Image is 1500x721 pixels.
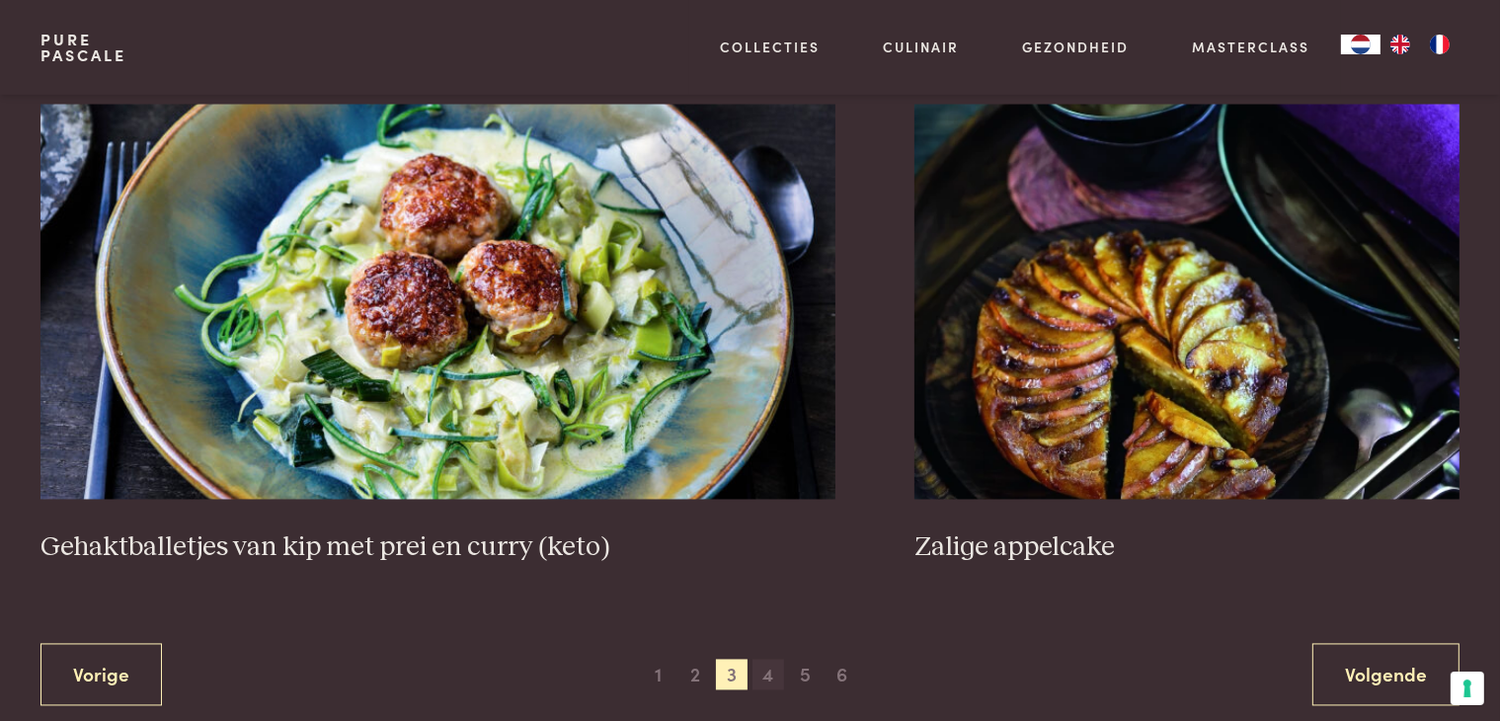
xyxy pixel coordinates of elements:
[827,660,858,691] span: 6
[1451,672,1484,705] button: Uw voorkeuren voor toestemming voor trackingtechnologieën
[914,105,1460,565] a: Zalige appelcake Zalige appelcake
[1341,35,1381,54] a: NL
[1192,37,1309,57] a: Masterclass
[1312,644,1460,706] a: Volgende
[1341,35,1460,54] aside: Language selected: Nederlands
[40,105,835,565] a: Gehaktballetjes van kip met prei en curry (keto) Gehaktballetjes van kip met prei en curry (keto)
[679,660,711,691] span: 2
[1022,37,1129,57] a: Gezondheid
[1381,35,1420,54] a: EN
[40,105,835,500] img: Gehaktballetjes van kip met prei en curry (keto)
[716,660,748,691] span: 3
[643,660,674,691] span: 1
[721,37,821,57] a: Collecties
[789,660,821,691] span: 5
[40,644,162,706] a: Vorige
[914,105,1460,500] img: Zalige appelcake
[883,37,959,57] a: Culinair
[40,531,835,566] h3: Gehaktballetjes van kip met prei en curry (keto)
[1420,35,1460,54] a: FR
[752,660,784,691] span: 4
[914,531,1460,566] h3: Zalige appelcake
[1341,35,1381,54] div: Language
[40,32,126,63] a: PurePascale
[1381,35,1460,54] ul: Language list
